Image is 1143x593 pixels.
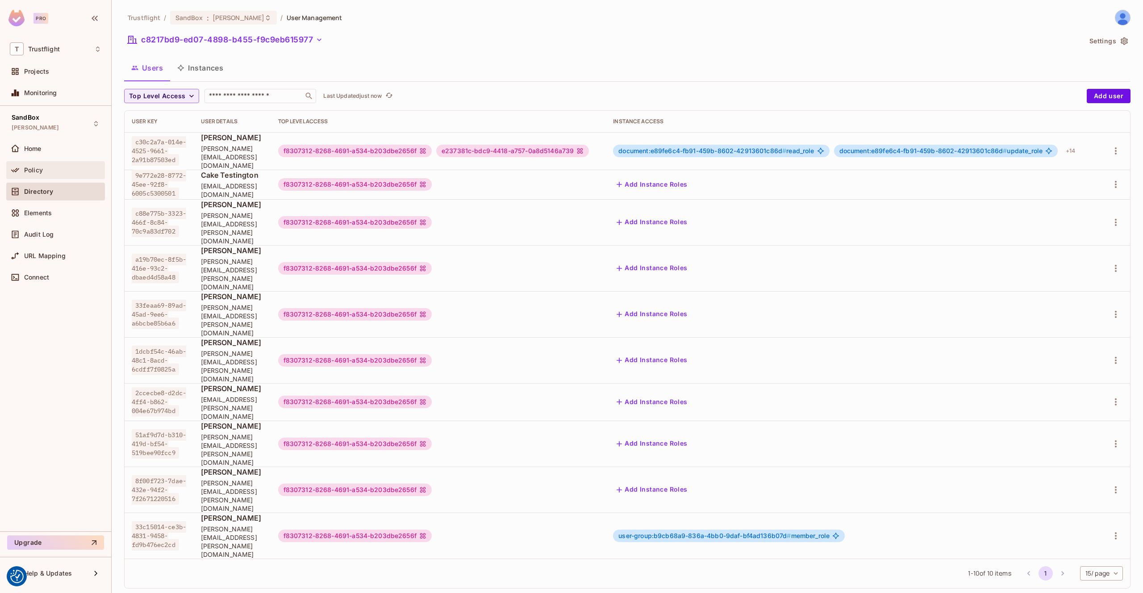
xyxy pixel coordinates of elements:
button: Add Instance Roles [613,307,691,322]
div: f8307312-8268-4691-a534-b203dbe2656f [278,262,432,275]
img: Revisit consent button [10,570,24,583]
span: [PERSON_NAME][EMAIL_ADDRESS][PERSON_NAME][DOMAIN_NAME] [201,525,264,559]
button: Users [124,57,170,79]
li: / [280,13,283,22]
div: f8307312-8268-4691-a534-b203dbe2656f [278,484,432,496]
button: Add user [1087,89,1130,103]
span: update_role [839,147,1043,155]
button: c8217bd9-ed07-4898-b455-f9c9eb615977 [124,33,326,47]
div: + 14 [1062,144,1079,158]
div: Top Level Access [278,118,599,125]
span: Workspace: Trustflight [28,46,60,53]
span: [PERSON_NAME][EMAIL_ADDRESS][PERSON_NAME][DOMAIN_NAME] [201,433,264,467]
span: 1dcbf54c-46ab-48c1-8acd-6cdff7f0825a [132,346,186,375]
button: Settings [1086,34,1130,48]
span: 9e772e28-8772-45ee-92f8-6005c5300501 [132,170,186,199]
span: [PERSON_NAME] [201,421,264,431]
span: 51af9d7d-b310-419d-bf54-519bee90fcc9 [132,429,186,459]
nav: pagination navigation [1020,566,1071,580]
div: f8307312-8268-4691-a534-b203dbe2656f [278,354,432,367]
div: User Details [201,118,264,125]
button: Add Instance Roles [613,483,691,497]
div: f8307312-8268-4691-a534-b203dbe2656f [278,438,432,450]
span: [EMAIL_ADDRESS][PERSON_NAME][DOMAIN_NAME] [201,395,264,421]
span: 8f00f723-7dae-432e-94f2-7f2671220516 [132,475,186,505]
div: 15 / page [1080,566,1123,580]
span: SandBox [12,114,39,121]
span: 2ccecbe8-d2dc-4ff4-b862-004e67b974bd [132,387,186,417]
div: f8307312-8268-4691-a534-b203dbe2656f [278,308,432,321]
span: Help & Updates [24,570,72,577]
span: Monitoring [24,89,57,96]
span: Elements [24,209,52,217]
button: Add Instance Roles [613,261,691,276]
span: user-group:b9cb68a9-836a-4bb0-9daf-bf4ad136b07d [618,532,791,539]
span: [PERSON_NAME] [201,467,264,477]
button: Add Instance Roles [613,353,691,367]
span: [PERSON_NAME] [201,133,264,142]
button: page 1 [1039,566,1053,580]
span: 33c15014-ce3b-4831-9458-fd9b476ec2cd [132,521,186,551]
span: read_role [618,147,814,155]
span: Click to refresh data [382,91,394,101]
span: SandBox [175,13,203,22]
span: c88e775b-3323-466f-8c84-70c9a83df702 [132,208,186,237]
span: [PERSON_NAME][EMAIL_ADDRESS][PERSON_NAME][DOMAIN_NAME] [201,211,264,245]
span: Policy [24,167,43,174]
span: [PERSON_NAME] [12,124,59,131]
div: f8307312-8268-4691-a534-b203dbe2656f [278,145,432,157]
div: f8307312-8268-4691-a534-b203dbe2656f [278,216,432,229]
div: f8307312-8268-4691-a534-b203dbe2656f [278,396,432,408]
span: [PERSON_NAME] [201,292,264,301]
span: User Management [287,13,342,22]
span: the active workspace [128,13,160,22]
button: Add Instance Roles [613,177,691,192]
span: Connect [24,274,49,281]
span: : [206,14,209,21]
img: James Duncan [1115,10,1130,25]
span: document:e89fe6c4-fb91-459b-8602-42913601c86d [839,147,1007,155]
div: Pro [33,13,48,24]
img: SReyMgAAAABJRU5ErkJggg== [8,10,25,26]
span: Directory [24,188,53,195]
span: [PERSON_NAME] [201,200,264,209]
button: Top Level Access [124,89,199,103]
div: e237381c-bdc9-4418-a757-0a8d5146a739 [436,145,589,157]
div: f8307312-8268-4691-a534-b203dbe2656f [278,178,432,191]
span: member_role [618,532,830,539]
button: Add Instance Roles [613,395,691,409]
button: Consent Preferences [10,570,24,583]
span: T [10,42,24,55]
span: [PERSON_NAME] [213,13,265,22]
span: Cake Testington [201,170,264,180]
p: Last Updated just now [323,92,382,100]
span: Home [24,145,42,152]
span: a19b70ec-8f5b-416e-93c2-dbaed4d58a48 [132,254,186,283]
span: document:e89fe6c4-fb91-459b-8602-42913601c86d [618,147,786,155]
button: Instances [170,57,230,79]
span: URL Mapping [24,252,66,259]
span: [PERSON_NAME][EMAIL_ADDRESS][PERSON_NAME][DOMAIN_NAME] [201,257,264,291]
span: [PERSON_NAME][EMAIL_ADDRESS][DOMAIN_NAME] [201,144,264,170]
button: Upgrade [7,535,104,550]
button: Add Instance Roles [613,215,691,230]
span: [PERSON_NAME][EMAIL_ADDRESS][PERSON_NAME][DOMAIN_NAME] [201,479,264,513]
button: Add Instance Roles [613,437,691,451]
span: [EMAIL_ADDRESS][DOMAIN_NAME] [201,182,264,199]
div: f8307312-8268-4691-a534-b203dbe2656f [278,530,432,542]
span: refresh [385,92,393,100]
span: Projects [24,68,49,75]
span: Audit Log [24,231,54,238]
li: / [164,13,166,22]
div: Instance Access [613,118,1093,125]
span: [PERSON_NAME] [201,384,264,393]
span: [PERSON_NAME] [201,513,264,523]
div: User Key [132,118,187,125]
span: [PERSON_NAME] [201,246,264,255]
span: [PERSON_NAME][EMAIL_ADDRESS][PERSON_NAME][DOMAIN_NAME] [201,303,264,337]
span: Top Level Access [129,91,185,102]
button: refresh [384,91,394,101]
span: [PERSON_NAME][EMAIL_ADDRESS][PERSON_NAME][DOMAIN_NAME] [201,349,264,383]
span: # [787,532,791,539]
span: # [1003,147,1007,155]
